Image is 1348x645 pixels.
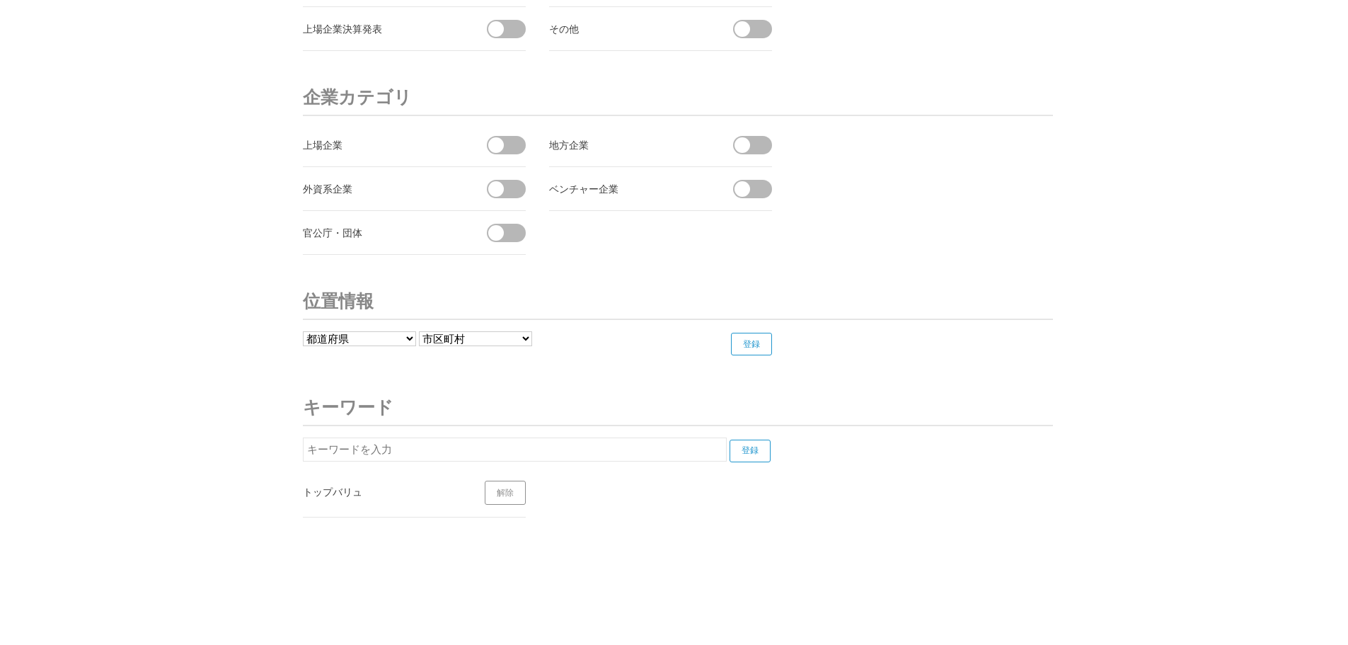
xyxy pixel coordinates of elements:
[485,481,526,505] a: 解除
[303,438,727,462] input: キーワードを入力
[303,389,1053,426] h3: キーワード
[303,79,1053,116] h3: 企業カテゴリ
[549,180,708,198] div: ベンチャー企業
[731,333,772,355] input: 登録
[303,224,462,241] div: 官公庁・団体
[549,136,708,154] div: 地方企業
[303,20,462,38] div: 上場企業決算発表
[303,180,462,198] div: 外資系企業
[303,483,462,501] div: トップバリュ
[730,440,771,462] input: 登録
[303,283,1053,320] h3: 位置情報
[549,20,708,38] div: その他
[303,136,462,154] div: 上場企業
